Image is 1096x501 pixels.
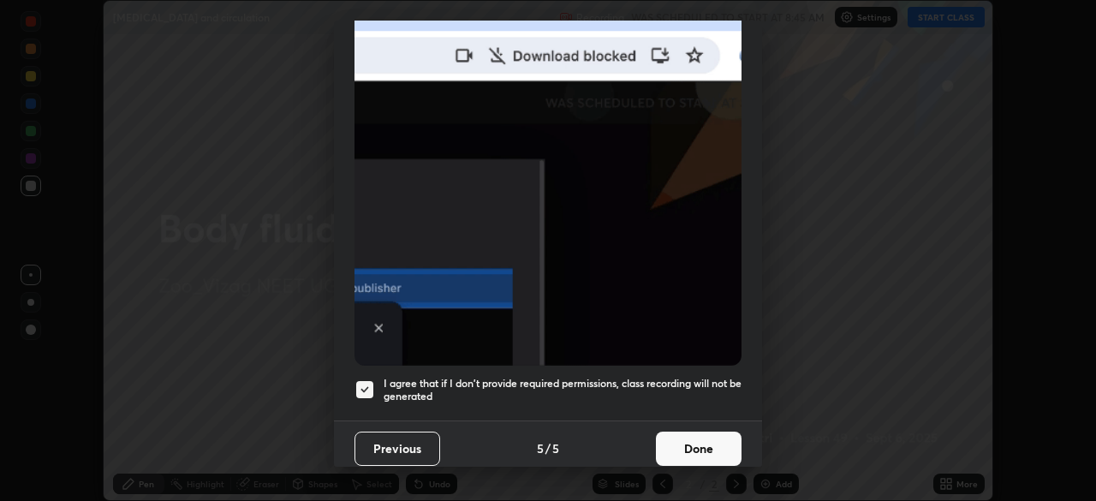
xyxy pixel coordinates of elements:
[354,432,440,466] button: Previous
[537,439,544,457] h4: 5
[656,432,742,466] button: Done
[552,439,559,457] h4: 5
[384,377,742,403] h5: I agree that if I don't provide required permissions, class recording will not be generated
[545,439,551,457] h4: /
